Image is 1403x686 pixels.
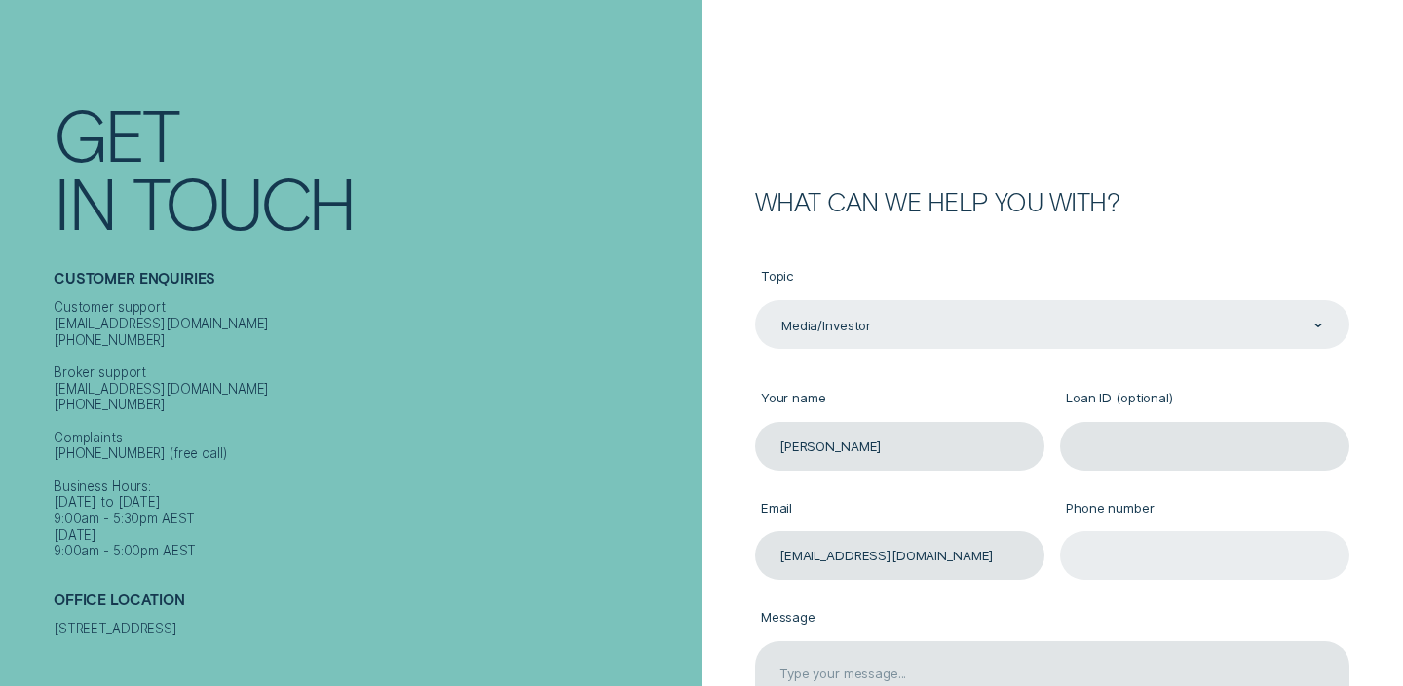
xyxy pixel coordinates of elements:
label: Topic [755,255,1349,300]
h2: Customer Enquiries [54,270,694,299]
div: Get [54,99,178,168]
div: In [54,168,115,236]
h2: Office Location [54,591,694,621]
label: Email [755,486,1044,531]
label: Loan ID (optional) [1060,377,1349,422]
h2: What can we help you with? [755,189,1349,213]
div: Touch [133,168,355,236]
div: Media/Investor [781,318,871,334]
div: Customer support [EMAIL_ADDRESS][DOMAIN_NAME] [PHONE_NUMBER] Broker support [EMAIL_ADDRESS][DOMAI... [54,299,694,559]
label: Phone number [1060,486,1349,531]
label: Your name [755,377,1044,422]
label: Message [755,596,1349,641]
div: [STREET_ADDRESS] [54,621,694,637]
h1: Get In Touch [54,99,694,236]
